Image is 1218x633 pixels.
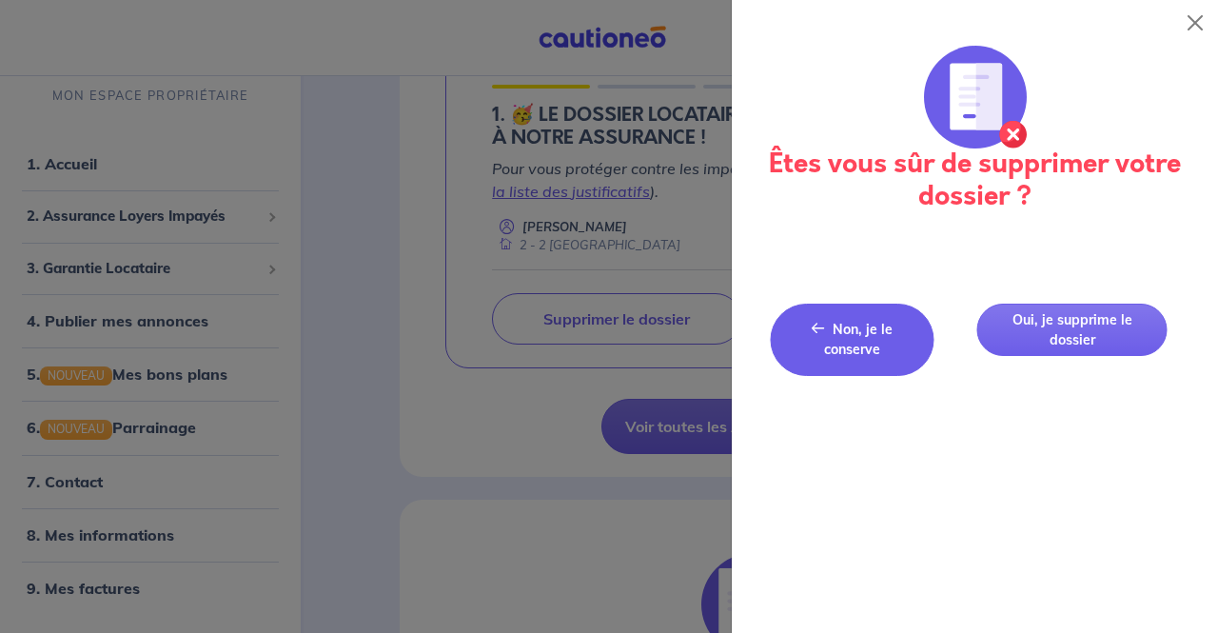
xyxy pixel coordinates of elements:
h3: Êtes vous sûr de supprimer votre dossier ? [755,148,1195,212]
button: Non, je le conserve [770,304,933,376]
span: Non, je le conserve [824,321,893,358]
button: Close [1180,8,1210,38]
button: Oui, je supprime le dossier [977,304,1168,356]
img: illu_annulation_contrat.svg [924,46,1027,148]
